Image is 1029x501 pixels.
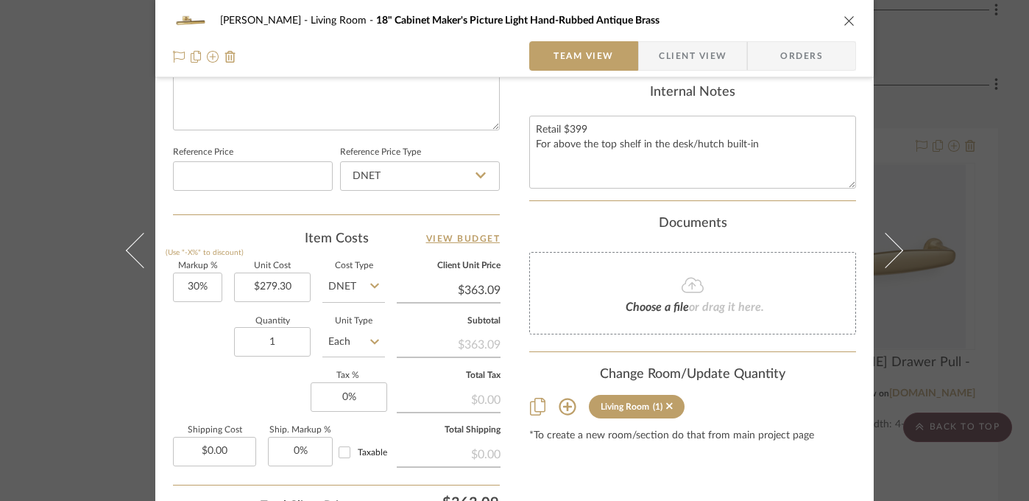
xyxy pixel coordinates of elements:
[397,385,501,412] div: $0.00
[601,402,649,412] div: Living Room
[311,15,376,26] span: Living Room
[529,430,856,442] div: *To create a new room/section do that from main project page
[529,367,856,383] div: Change Room/Update Quantity
[653,402,662,412] div: (1)
[224,51,236,63] img: Remove from project
[397,427,501,434] label: Total Shipping
[397,318,501,325] label: Subtotal
[220,15,311,26] span: [PERSON_NAME]
[173,230,500,248] div: Item Costs
[376,15,660,26] span: 18" Cabinet Maker's Picture Light Hand-Rubbed Antique Brass
[340,149,421,156] label: Reference Price Type
[626,301,689,313] span: Choose a file
[322,318,385,325] label: Unit Type
[659,41,726,71] span: Client View
[397,440,501,466] div: $0.00
[397,262,501,270] label: Client Unit Price
[529,216,856,232] div: Documents
[311,372,385,379] label: Tax %
[173,427,256,434] label: Shipping Cost
[322,262,385,270] label: Cost Type
[843,14,856,27] button: close
[426,230,501,248] a: View Budget
[529,85,856,101] div: Internal Notes
[234,262,311,270] label: Unit Cost
[234,318,311,325] label: Quantity
[173,6,208,35] img: 61e17ed8-6878-4ba7-90c4-e6ddf91bf553_48x40.jpg
[173,149,233,156] label: Reference Price
[764,41,839,71] span: Orders
[268,427,333,434] label: Ship. Markup %
[173,262,222,270] label: Markup %
[397,330,501,357] div: $363.09
[397,372,501,379] label: Total Tax
[689,301,764,313] span: or drag it here.
[358,448,387,457] span: Taxable
[554,41,614,71] span: Team View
